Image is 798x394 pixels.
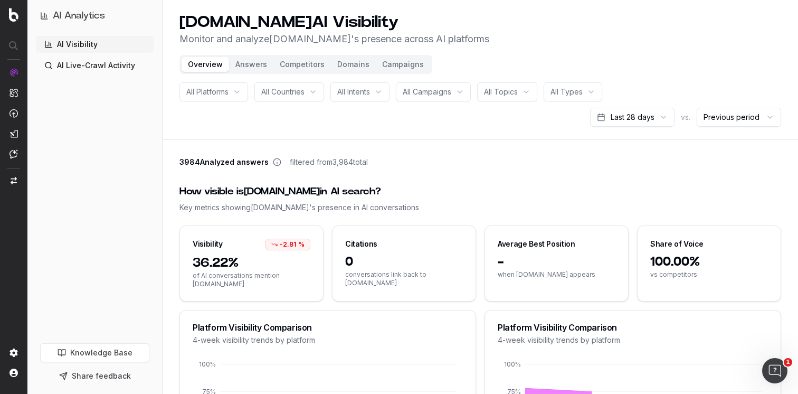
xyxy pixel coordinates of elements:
[179,157,269,167] span: 3984 Analyzed answers
[784,358,792,367] span: 1
[182,57,229,72] button: Overview
[261,87,305,97] span: All Countries
[11,177,17,184] img: Switch project
[179,184,781,199] div: How visible is [DOMAIN_NAME] in AI search?
[9,129,18,138] img: Studio
[298,240,305,249] span: %
[179,202,781,213] div: Key metrics showing [DOMAIN_NAME] 's presence in AI conversations
[40,343,149,362] a: Knowledge Base
[9,68,18,77] img: Analytics
[650,239,704,249] div: Share of Voice
[498,254,615,270] span: -
[498,335,768,345] div: 4-week visibility trends by platform
[199,360,216,368] tspan: 100%
[681,112,690,123] span: vs.
[193,335,463,345] div: 4-week visibility trends by platform
[650,254,768,270] span: 100.00%
[498,239,575,249] div: Average Best Position
[762,358,787,383] iframe: Intercom live chat
[36,36,154,53] a: AI Visibility
[186,87,229,97] span: All Platforms
[9,369,18,377] img: My account
[498,323,768,332] div: Platform Visibility Comparison
[337,87,370,97] span: All Intents
[345,254,463,270] span: 0
[193,239,223,249] div: Visibility
[40,8,149,23] button: AI Analytics
[9,8,18,22] img: Botify logo
[504,360,521,368] tspan: 100%
[376,57,430,72] button: Campaigns
[9,149,18,158] img: Assist
[290,157,368,167] span: filtered from 3,984 total
[36,57,154,74] a: AI Live-Crawl Activity
[345,239,377,249] div: Citations
[9,88,18,97] img: Intelligence
[179,32,489,46] p: Monitor and analyze [DOMAIN_NAME] 's presence across AI platforms
[9,109,18,118] img: Activation
[193,255,310,271] span: 36.22%
[498,270,615,279] span: when [DOMAIN_NAME] appears
[484,87,518,97] span: All Topics
[650,270,768,279] span: vs competitors
[9,349,18,357] img: Setting
[265,239,310,250] div: -2.81
[273,57,331,72] button: Competitors
[40,367,149,386] button: Share feedback
[345,270,463,287] span: conversations link back to [DOMAIN_NAME]
[179,13,489,32] h1: [DOMAIN_NAME] AI Visibility
[403,87,451,97] span: All Campaigns
[229,57,273,72] button: Answers
[53,8,105,23] h1: AI Analytics
[331,57,376,72] button: Domains
[193,323,463,332] div: Platform Visibility Comparison
[193,271,310,288] span: of AI conversations mention [DOMAIN_NAME]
